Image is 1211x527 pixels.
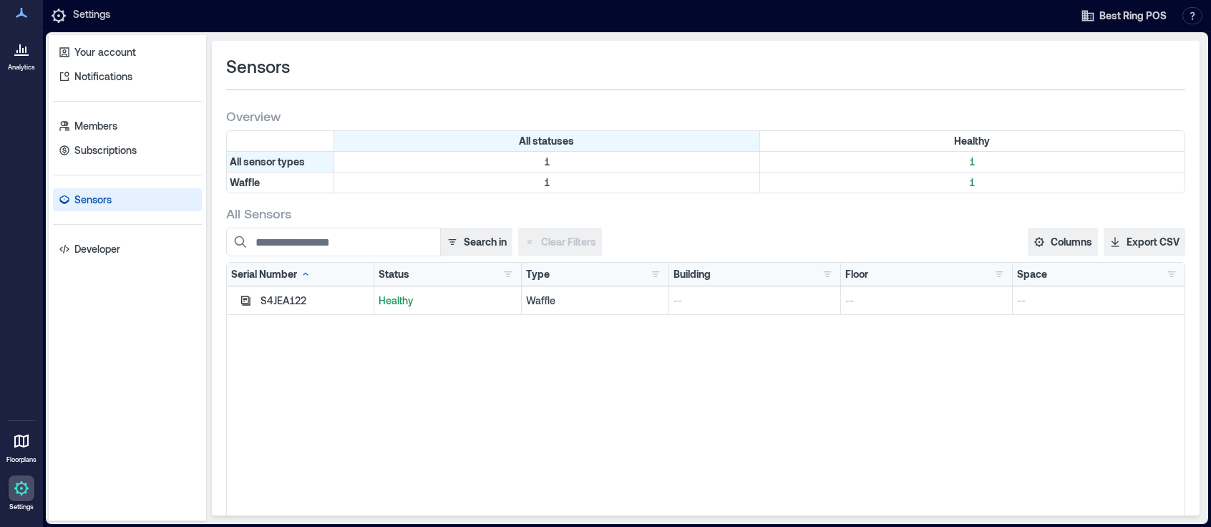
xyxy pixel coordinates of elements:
[526,267,550,281] div: Type
[74,193,112,207] p: Sensors
[760,173,1185,193] div: Filter by Type: Waffle & Status: Healthy
[226,205,291,222] span: All Sensors
[53,41,202,64] a: Your account
[1104,228,1185,256] button: Export CSV
[845,267,868,281] div: Floor
[1017,267,1047,281] div: Space
[845,294,1008,308] p: --
[526,294,664,308] div: Waffle
[337,175,757,190] p: 1
[379,267,409,281] div: Status
[53,139,202,162] a: Subscriptions
[53,238,202,261] a: Developer
[4,32,39,76] a: Analytics
[763,155,1182,169] p: 1
[8,63,35,72] p: Analytics
[74,69,132,84] p: Notifications
[1028,228,1098,256] button: Columns
[1099,9,1167,23] span: Best Ring POS
[379,294,517,308] p: Healthy
[227,173,334,193] div: Filter by Type: Waffle
[4,471,39,516] a: Settings
[337,155,757,169] p: 1
[763,175,1182,190] p: 1
[1017,294,1180,308] p: --
[73,7,110,24] p: Settings
[2,424,41,468] a: Floorplans
[74,242,120,256] p: Developer
[334,131,760,151] div: All statuses
[673,294,836,308] p: --
[53,188,202,211] a: Sensors
[74,45,136,59] p: Your account
[74,143,137,158] p: Subscriptions
[231,267,311,281] div: Serial Number
[440,228,512,256] button: Search in
[518,228,602,256] button: Clear Filters
[226,55,290,78] span: Sensors
[673,267,711,281] div: Building
[760,131,1185,151] div: Filter by Status: Healthy
[226,107,281,125] span: Overview
[1076,4,1171,27] button: Best Ring POS
[227,152,334,172] div: All sensor types
[261,294,369,308] div: S4JEA122
[6,455,37,464] p: Floorplans
[53,65,202,88] a: Notifications
[9,503,34,511] p: Settings
[74,119,117,133] p: Members
[53,115,202,137] a: Members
